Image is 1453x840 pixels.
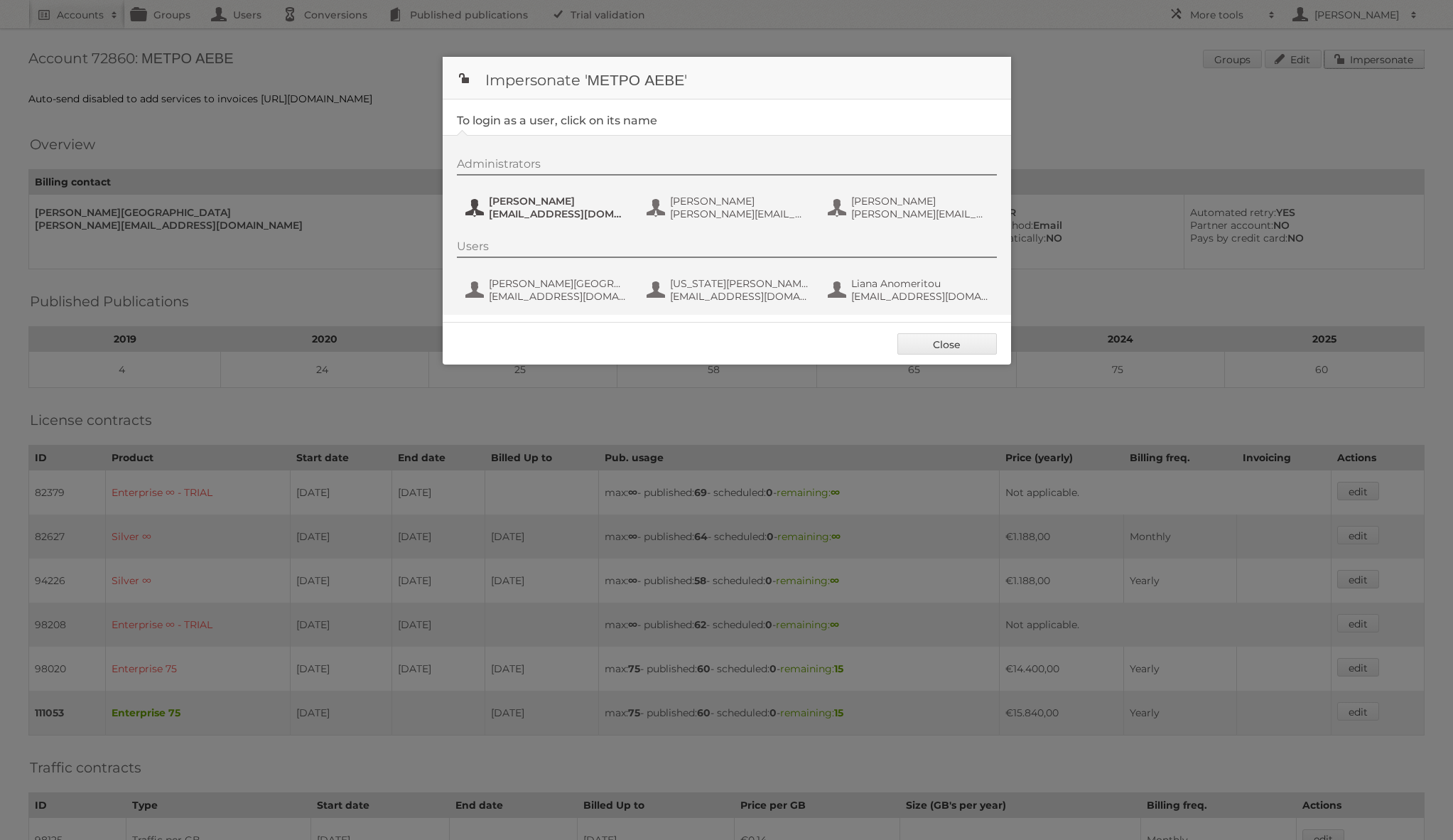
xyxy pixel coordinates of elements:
[851,277,989,290] span: Liana Anomeritou
[851,290,989,303] span: [EMAIL_ADDRESS][DOMAIN_NAME]
[489,208,627,220] span: [EMAIL_ADDRESS][DOMAIN_NAME]
[670,208,808,220] span: [PERSON_NAME][EMAIL_ADDRESS][DOMAIN_NAME]
[457,157,997,176] div: Administrators
[826,276,993,304] button: Liana Anomeritou [EMAIL_ADDRESS][DOMAIN_NAME]
[645,276,812,304] button: [US_STATE][PERSON_NAME] [EMAIL_ADDRESS][DOMAIN_NAME]
[489,277,627,290] span: [PERSON_NAME][GEOGRAPHIC_DATA]
[464,193,631,222] button: [PERSON_NAME] [EMAIL_ADDRESS][DOMAIN_NAME]
[645,193,812,222] button: [PERSON_NAME] [PERSON_NAME][EMAIL_ADDRESS][DOMAIN_NAME]
[670,290,808,303] span: [EMAIL_ADDRESS][DOMAIN_NAME]
[443,57,1011,99] h1: Impersonate 'ΜΕΤΡΟ ΑΕΒΕ'
[489,195,627,208] span: [PERSON_NAME]
[851,195,989,208] span: [PERSON_NAME]
[464,276,631,304] button: [PERSON_NAME][GEOGRAPHIC_DATA] [EMAIL_ADDRESS][DOMAIN_NAME]
[457,114,657,127] legend: To login as a user, click on its name
[826,193,993,222] button: [PERSON_NAME] [PERSON_NAME][EMAIL_ADDRESS][DOMAIN_NAME]
[851,208,989,220] span: [PERSON_NAME][EMAIL_ADDRESS][DOMAIN_NAME]
[670,277,808,290] span: [US_STATE][PERSON_NAME]
[457,239,997,258] div: Users
[670,195,808,208] span: [PERSON_NAME]
[489,290,627,303] span: [EMAIL_ADDRESS][DOMAIN_NAME]
[897,333,997,355] a: Close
